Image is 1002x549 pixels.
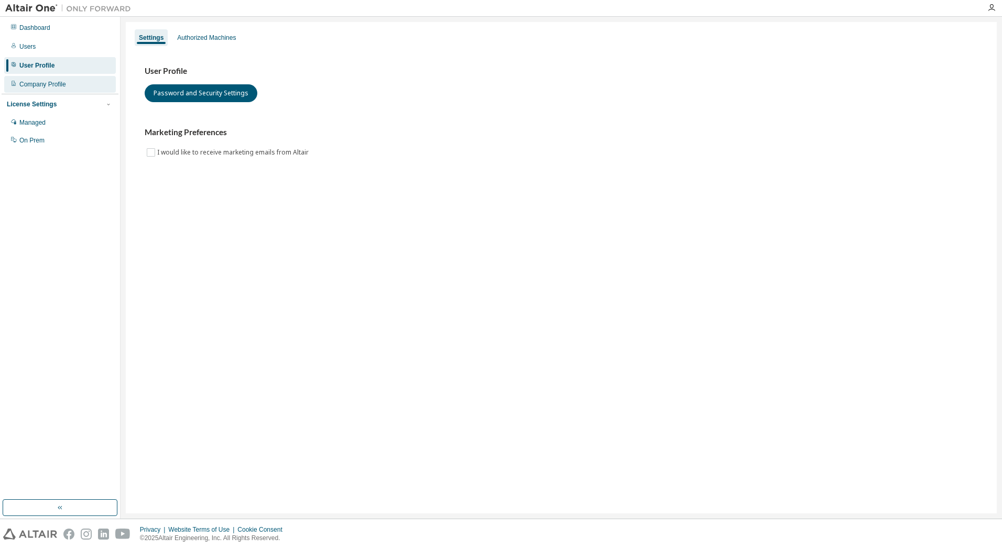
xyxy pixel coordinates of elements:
div: On Prem [19,136,45,145]
div: Dashboard [19,24,50,32]
img: facebook.svg [63,529,74,540]
h3: Marketing Preferences [145,127,978,138]
img: Altair One [5,3,136,14]
div: License Settings [7,100,57,108]
div: User Profile [19,61,55,70]
div: Website Terms of Use [168,525,237,534]
img: instagram.svg [81,529,92,540]
p: © 2025 Altair Engineering, Inc. All Rights Reserved. [140,534,289,543]
label: I would like to receive marketing emails from Altair [157,146,311,159]
img: altair_logo.svg [3,529,57,540]
div: Settings [139,34,164,42]
button: Password and Security Settings [145,84,257,102]
h3: User Profile [145,66,978,76]
div: Managed [19,118,46,127]
div: Cookie Consent [237,525,288,534]
div: Users [19,42,36,51]
img: youtube.svg [115,529,130,540]
div: Company Profile [19,80,66,89]
img: linkedin.svg [98,529,109,540]
div: Authorized Machines [177,34,236,42]
div: Privacy [140,525,168,534]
